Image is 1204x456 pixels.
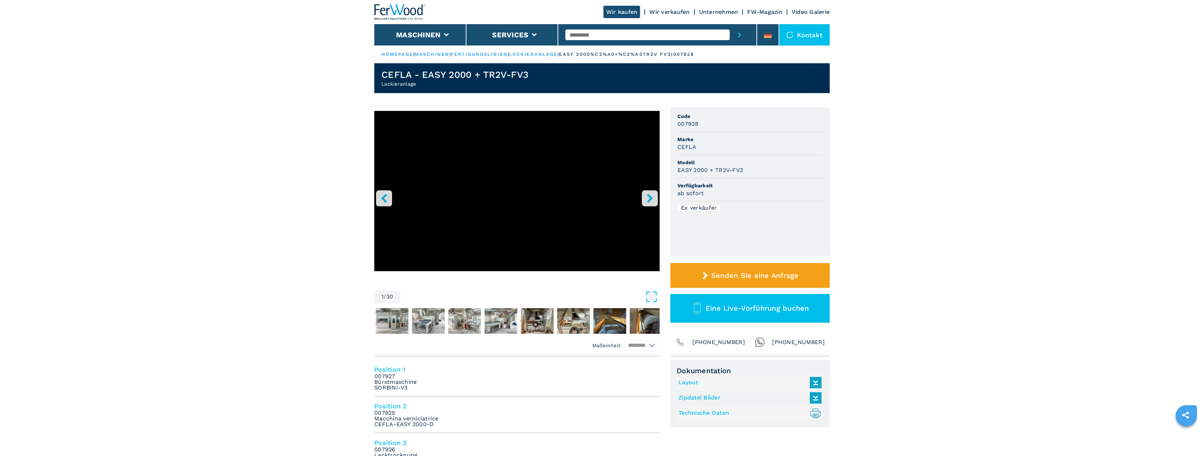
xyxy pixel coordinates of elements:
[678,377,818,388] a: Layout
[649,9,690,15] a: Wir verkaufen
[519,307,555,335] button: Go to Slide 6
[677,205,720,211] div: Ex verkäufer
[381,69,528,80] h1: CEFLA - EASY 2000 + TR2V-FV3
[677,136,823,143] span: Marke
[677,113,823,120] span: Code
[747,9,782,15] a: FW-Magazin
[1177,406,1194,424] a: sharethis
[374,374,417,391] em: 007927 Bürstmaschine SORBINI-V3
[730,24,749,45] button: submit-button
[677,120,699,128] h3: 007928
[521,308,554,334] img: 841e188dac488550d6905b9a1c712a52
[374,410,439,427] em: 007925 Macchina verniciatrice CEFLA-EASY 2000-D
[670,263,830,288] button: Senden Sie eine Anfrage
[449,52,451,57] span: |
[414,52,449,57] a: maschinen
[678,392,818,404] a: Zipdatei Bilder
[386,294,394,300] span: 30
[374,365,660,374] h4: Position 1
[381,294,384,300] span: 1
[779,24,830,45] div: Kontakt
[374,111,660,283] div: Go to Slide 1
[677,366,823,375] span: Dokumentation
[374,439,660,447] h4: Position 3
[485,308,517,334] img: d4a9f3f76b2efd7573b24199f08d7258
[381,52,413,57] a: HOMEPAGE
[374,360,660,397] li: Position 1
[384,294,386,300] span: /
[675,337,685,347] img: Phone
[677,182,823,189] span: Verfügbarkeit
[483,307,519,335] button: Go to Slide 5
[692,337,745,347] span: [PHONE_NUMBER]
[396,31,440,39] button: Maschinen
[451,52,508,57] a: fertigungslinien
[558,52,559,57] span: |
[374,397,660,433] li: Position 2
[374,4,426,20] img: Ferwood
[374,402,660,410] h4: Position 2
[411,307,446,335] button: Go to Slide 3
[786,31,793,38] img: Kontakt
[592,342,621,349] em: Maßeinheit
[448,308,481,334] img: deac75c3433ea455a997e8e1ff19ba82
[381,80,528,87] h2: Lackieranlage
[374,111,660,271] iframe: YouTube video player
[699,9,738,15] a: Unternehmen
[772,337,825,347] span: [PHONE_NUMBER]
[559,51,673,58] p: easy 2000%C2%A0+%C2%A0tr2v fv3 |
[630,308,662,334] img: d769bb3946d4554d2f625ca387d9f151
[592,307,628,335] button: Go to Slide 8
[376,190,392,206] button: left-button
[628,307,664,335] button: Go to Slide 9
[677,166,743,174] h3: EASY 2000 + TR2V-FV3
[508,52,509,57] span: |
[374,307,410,335] button: Go to Slide 2
[755,337,765,347] img: Whatsapp
[402,290,658,303] button: Open Fullscreen
[557,308,590,334] img: b618d219d89d1235203434623d4d3592
[413,52,414,57] span: |
[492,31,528,39] button: Services
[412,308,445,334] img: 35653f5da51822c80fda1512e3b892c1
[374,307,660,335] nav: Thumbnail Navigation
[603,6,640,18] a: Wir kaufen
[673,51,695,58] p: 007928
[670,294,830,323] button: Eine Live-Vorführung buchen
[509,52,558,57] a: lackieranlage
[678,407,818,419] a: Technische Daten
[677,143,696,151] h3: CEFLA
[677,159,823,166] span: Modell
[376,308,408,334] img: 3982557b8937d73a1d875ca183441404
[642,190,658,206] button: right-button
[711,271,799,280] span: Senden Sie eine Anfrage
[447,307,482,335] button: Go to Slide 4
[593,308,626,334] img: c0ec9be54bba41647b3ca1d01b213d94
[792,9,830,15] a: Video Galerie
[706,304,809,312] span: Eine Live-Vorführung buchen
[677,189,704,197] h3: ab sofort
[556,307,591,335] button: Go to Slide 7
